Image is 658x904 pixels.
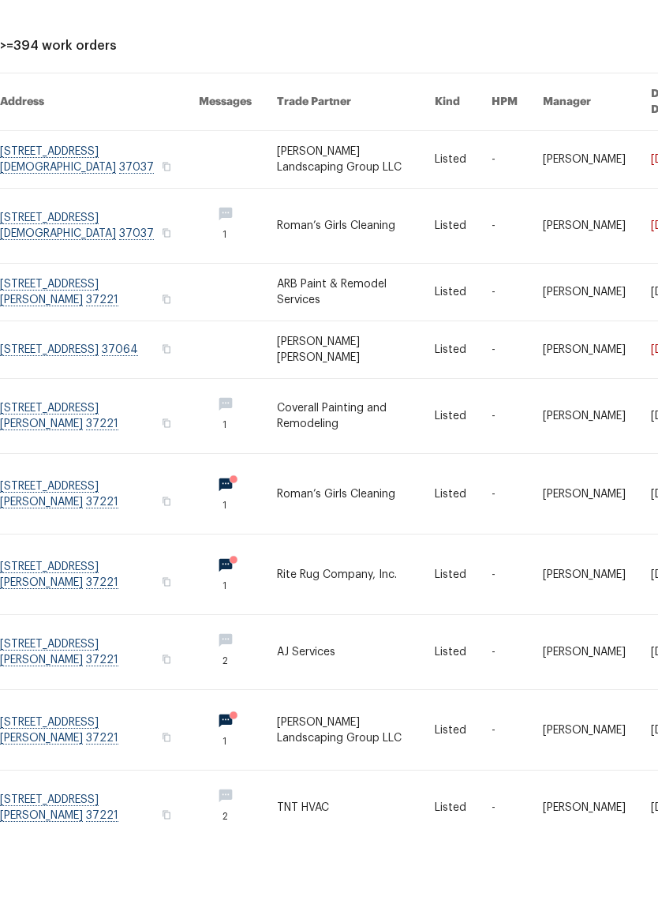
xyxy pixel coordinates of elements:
[479,438,530,513] td: -
[479,190,530,248] td: -
[422,438,479,513] td: Listed
[151,17,183,33] span: Visits
[422,594,479,674] td: Listed
[479,248,530,323] td: -
[530,438,638,513] td: [PERSON_NAME]
[159,351,174,366] button: Copy Address
[202,17,251,33] span: Projects
[264,248,421,323] td: Roman’s Girls Cleaning
[159,475,174,490] button: Copy Address
[564,9,575,25] div: 24
[264,133,421,190] th: Trade Partner
[422,749,479,830] td: Listed
[264,594,421,674] td: Rite Rug Company, Inc.
[530,133,638,190] th: Manager
[264,513,421,594] td: Roman’s Girls Cleaning
[530,190,638,248] td: [PERSON_NAME]
[530,594,638,674] td: [PERSON_NAME]
[422,513,479,594] td: Listed
[422,381,479,438] td: Listed
[159,401,174,415] button: Copy Address
[159,219,174,233] button: Copy Address
[479,749,530,830] td: -
[479,594,530,674] td: -
[264,438,421,513] td: Coverall Painting and Remodeling
[479,674,530,749] td: -
[264,749,421,830] td: [PERSON_NAME] Landscaping Group LLC
[264,381,421,438] td: [PERSON_NAME] [PERSON_NAME]
[422,133,479,190] th: Kind
[264,323,421,381] td: ARB Paint & Remodel Services
[159,285,174,299] button: Copy Address
[422,190,479,248] td: Listed
[530,323,638,381] td: [PERSON_NAME]
[159,790,174,804] button: Copy Address
[479,513,530,594] td: -
[264,674,421,749] td: AJ Services
[381,17,443,33] span: Properties
[159,634,174,648] button: Copy Address
[54,17,106,33] span: Maestro
[159,553,174,568] button: Copy Address
[530,749,638,830] td: [PERSON_NAME]
[159,711,174,726] button: Copy Address
[186,133,264,190] th: Messages
[462,9,537,41] span: Geo Assignments
[422,248,479,323] td: Listed
[329,20,362,31] span: Tasks
[479,381,530,438] td: -
[422,323,479,381] td: Listed
[159,867,174,881] button: Copy Address
[530,381,638,438] td: [PERSON_NAME]
[530,513,638,594] td: [PERSON_NAME]
[422,674,479,749] td: Listed
[530,674,638,749] td: [PERSON_NAME]
[530,248,638,323] td: [PERSON_NAME]
[479,133,530,190] th: HPM
[479,323,530,381] td: -
[264,190,421,248] td: [PERSON_NAME] Landscaping Group LLC
[270,9,310,41] span: Work Orders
